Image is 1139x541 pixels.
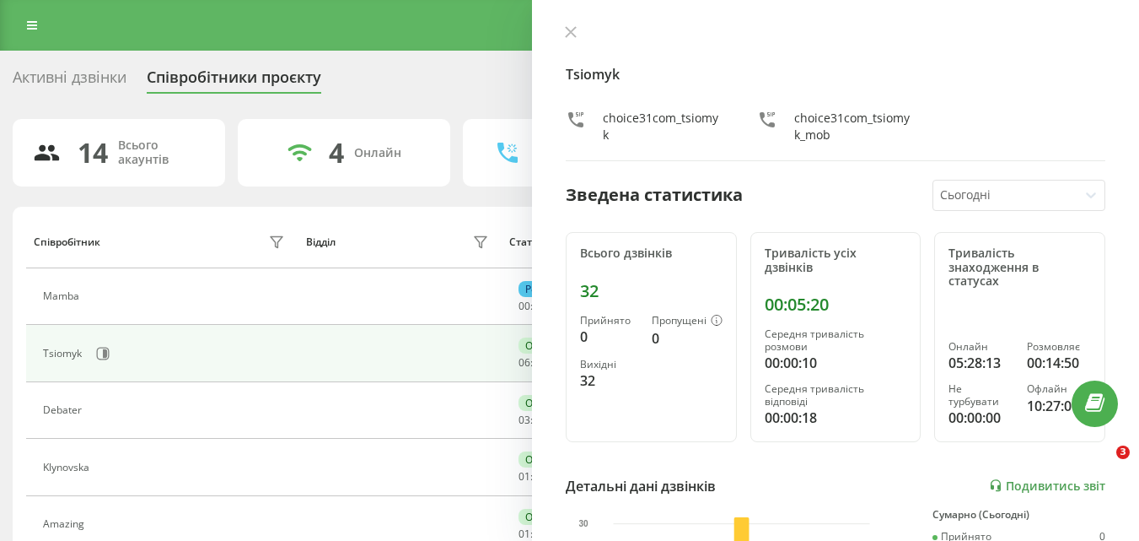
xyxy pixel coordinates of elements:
[518,528,559,540] div: : :
[518,414,559,426] div: : :
[603,110,723,143] div: choice31com_tsiomyk
[43,404,86,416] div: Debater
[580,371,638,391] div: 32
[948,353,1013,373] div: 05:28:13
[78,137,108,169] div: 14
[118,138,205,167] div: Всього акаунтів
[518,413,530,427] span: 03
[566,64,1105,84] h4: Tsiomyk
[566,182,743,208] div: Зведена статистика
[43,290,83,302] div: Mamba
[354,146,401,160] div: Онлайн
[1116,446,1130,459] span: 3
[765,383,907,408] div: Середня тривалість відповіді
[518,355,530,370] span: 06
[509,236,542,248] div: Статус
[948,341,1013,353] div: Онлайн
[578,519,588,528] text: 30
[518,452,572,468] div: Онлайн
[34,236,100,248] div: Співробітник
[518,357,559,369] div: : :
[794,110,915,143] div: choice31com_tsiomyk_mob
[518,471,559,483] div: : :
[1027,383,1091,395] div: Офлайн
[1082,446,1122,486] iframe: Intercom live chat
[948,408,1013,428] div: 00:00:00
[1027,341,1091,353] div: Розмовляє
[518,338,572,354] div: Онлайн
[329,137,344,169] div: 4
[580,359,638,371] div: Вихідні
[306,236,336,248] div: Відділ
[518,527,530,541] span: 01
[580,315,638,327] div: Прийнято
[932,509,1105,521] div: Сумарно (Сьогодні)
[518,300,559,312] div: : :
[580,246,723,261] div: Всього дзвінків
[566,476,716,496] div: Детальні дані дзвінків
[989,479,1105,493] a: Подивитись звіт
[1027,396,1091,416] div: 10:27:06
[948,246,1091,289] div: Тривалість знаходження в статусах
[43,462,94,473] div: Klynovska
[652,315,723,328] div: Пропущені
[580,327,638,347] div: 0
[765,353,907,373] div: 00:00:10
[43,348,86,360] div: Tsiomyk
[765,295,907,315] div: 00:05:20
[1027,353,1091,373] div: 00:14:50
[580,281,723,301] div: 32
[518,395,572,411] div: Онлайн
[518,469,530,484] span: 01
[652,328,723,349] div: 0
[147,68,321,95] div: Співробітники проєкту
[765,328,907,353] div: Середня тривалість розмови
[13,68,126,95] div: Активні дзвінки
[765,408,907,428] div: 00:00:18
[518,281,585,297] div: Розмовляє
[765,246,907,275] div: Тривалість усіх дзвінків
[518,509,572,525] div: Онлайн
[948,383,1013,408] div: Не турбувати
[518,299,530,313] span: 00
[43,518,89,530] div: Amazing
